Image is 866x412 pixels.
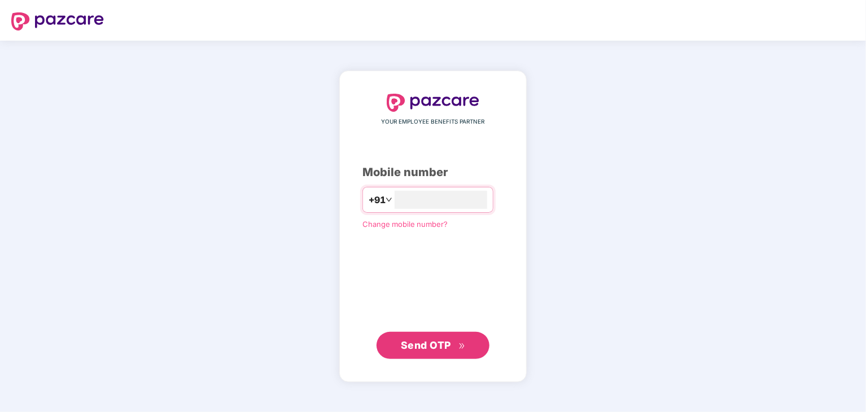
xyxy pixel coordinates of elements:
[387,94,479,112] img: logo
[362,220,448,229] a: Change mobile number?
[11,12,104,30] img: logo
[369,193,386,207] span: +91
[362,164,504,181] div: Mobile number
[401,339,451,351] span: Send OTP
[386,196,392,203] span: down
[377,332,489,359] button: Send OTPdouble-right
[458,343,466,350] span: double-right
[382,117,485,126] span: YOUR EMPLOYEE BENEFITS PARTNER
